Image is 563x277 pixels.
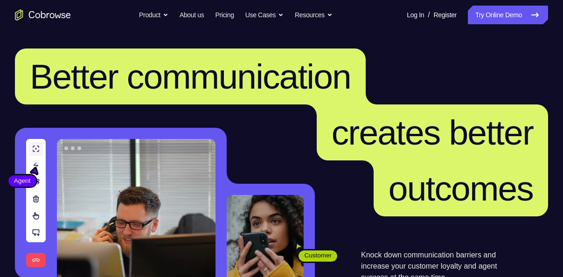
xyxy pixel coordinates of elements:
[15,9,71,21] a: Go to the home page
[180,6,204,24] a: About us
[468,6,548,24] a: Try Online Demo
[295,6,333,24] button: Resources
[428,9,430,21] span: /
[139,6,168,24] button: Product
[30,57,351,96] span: Better communication
[215,6,234,24] a: Pricing
[245,6,284,24] button: Use Cases
[407,6,424,24] a: Log In
[332,113,533,152] span: creates better
[434,6,457,24] a: Register
[389,169,533,208] span: outcomes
